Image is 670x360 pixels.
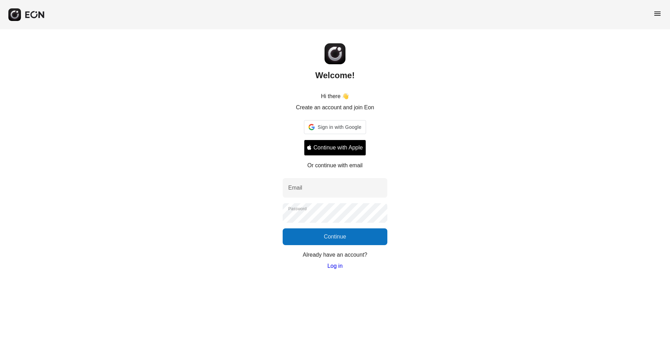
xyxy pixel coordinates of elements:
p: Create an account and join Eon [296,103,374,112]
button: Signin with apple ID [304,140,366,156]
p: Already have an account? [303,251,367,259]
div: Sign in with Google [304,120,366,134]
p: Hi there 👋 [321,92,349,101]
label: Email [288,184,302,192]
button: Continue [283,228,387,245]
p: Or continue with email [307,161,363,170]
span: menu [653,9,662,18]
span: Sign in with Google [318,123,361,131]
h2: Welcome! [315,70,355,81]
a: Log in [327,262,343,270]
label: Password [288,206,307,212]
